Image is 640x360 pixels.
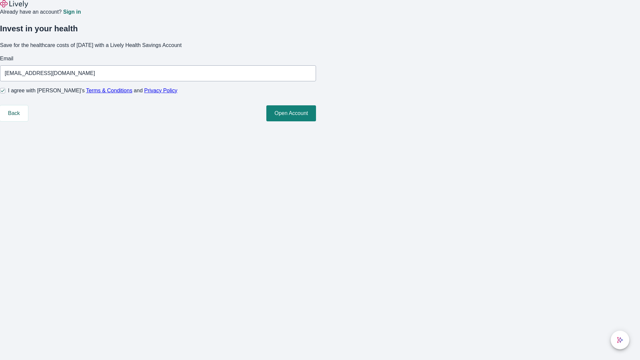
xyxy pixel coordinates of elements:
a: Sign in [63,9,81,15]
svg: Lively AI Assistant [617,337,623,343]
span: I agree with [PERSON_NAME]’s and [8,87,177,95]
a: Privacy Policy [144,88,178,93]
a: Terms & Conditions [86,88,132,93]
button: chat [611,331,629,349]
button: Open Account [266,105,316,121]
